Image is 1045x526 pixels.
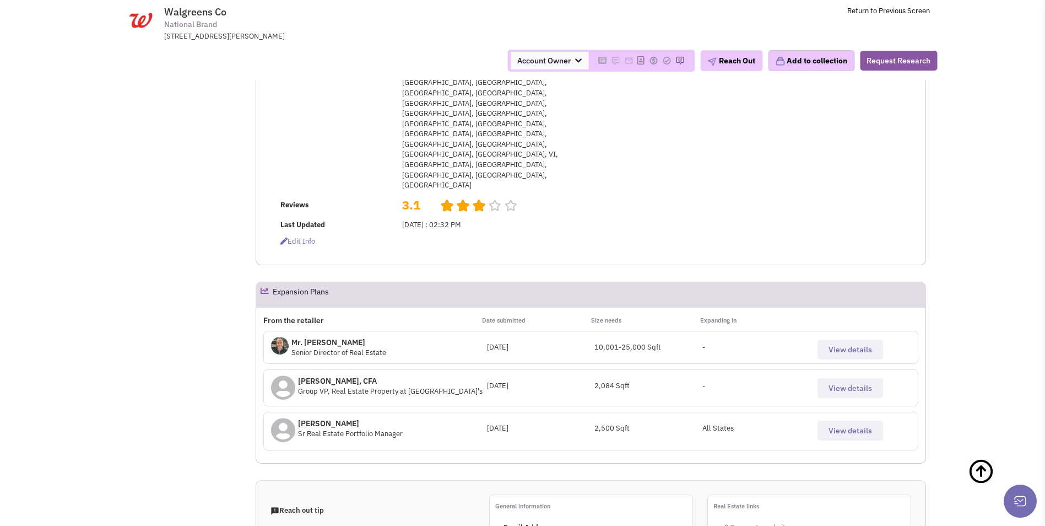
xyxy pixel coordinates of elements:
div: - [702,342,810,353]
button: View details [817,378,883,398]
span: View details [829,345,872,355]
span: Edit info [280,237,315,246]
p: Size needs [591,315,700,326]
p: Real Estate links [713,501,911,512]
img: Please add to your accounts [675,56,684,65]
button: Reach Out [700,50,762,71]
span: Sr Real Estate Portfolio Manager [298,429,403,438]
button: View details [817,421,883,441]
img: fxOW6SyLpE6HZMewXQgVBA.jpg [271,337,289,355]
div: 2,084 Sqft [594,381,702,391]
h2: 3.1 [402,197,432,202]
div: [DATE] [487,423,595,434]
img: www.walgreens.com [115,7,166,34]
div: [DATE] [487,342,595,353]
span: View details [829,383,872,393]
span: Walgreens Co [164,6,226,18]
img: plane.png [707,57,716,66]
td: [DATE] : 02:32 PM [399,217,584,233]
div: 10,001-25,000 Sqft [594,342,702,353]
div: 2,500 Sqft [594,423,702,434]
p: Mr. [PERSON_NAME] [291,337,386,348]
span: Group VP, Real Estate Property at [GEOGRAPHIC_DATA]'s [298,387,483,396]
h2: Expansion Plans [273,282,329,307]
p: All States [702,423,810,434]
span: Senior Director of Real Estate [291,348,386,357]
div: [DATE] [487,381,595,391]
img: Please add to your accounts [662,56,671,65]
button: View details [817,340,883,359]
b: Last Updated [280,220,325,229]
a: Return to Previous Screen [847,6,930,15]
p: Date submitted [482,315,591,326]
img: icon-collection-lavender.png [775,56,785,66]
p: From the retailer [263,315,481,326]
p: General information [495,501,692,512]
img: Please add to your accounts [611,56,620,65]
p: [PERSON_NAME], CFA [298,375,483,387]
b: Reviews [280,200,309,210]
button: Add to collection [768,50,854,71]
a: Back To Top [968,447,1023,519]
span: National Brand [164,19,217,30]
div: - [702,381,810,391]
img: Please add to your accounts [624,56,633,65]
button: Request Research [860,51,937,71]
p: [PERSON_NAME] [298,418,403,429]
span: View details [829,426,872,436]
div: [STREET_ADDRESS][PERSON_NAME] [164,31,452,42]
span: Account Owner [511,52,588,69]
p: Expanding in [700,315,809,326]
span: Reach out tip [270,506,324,515]
img: Please add to your accounts [649,56,658,65]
